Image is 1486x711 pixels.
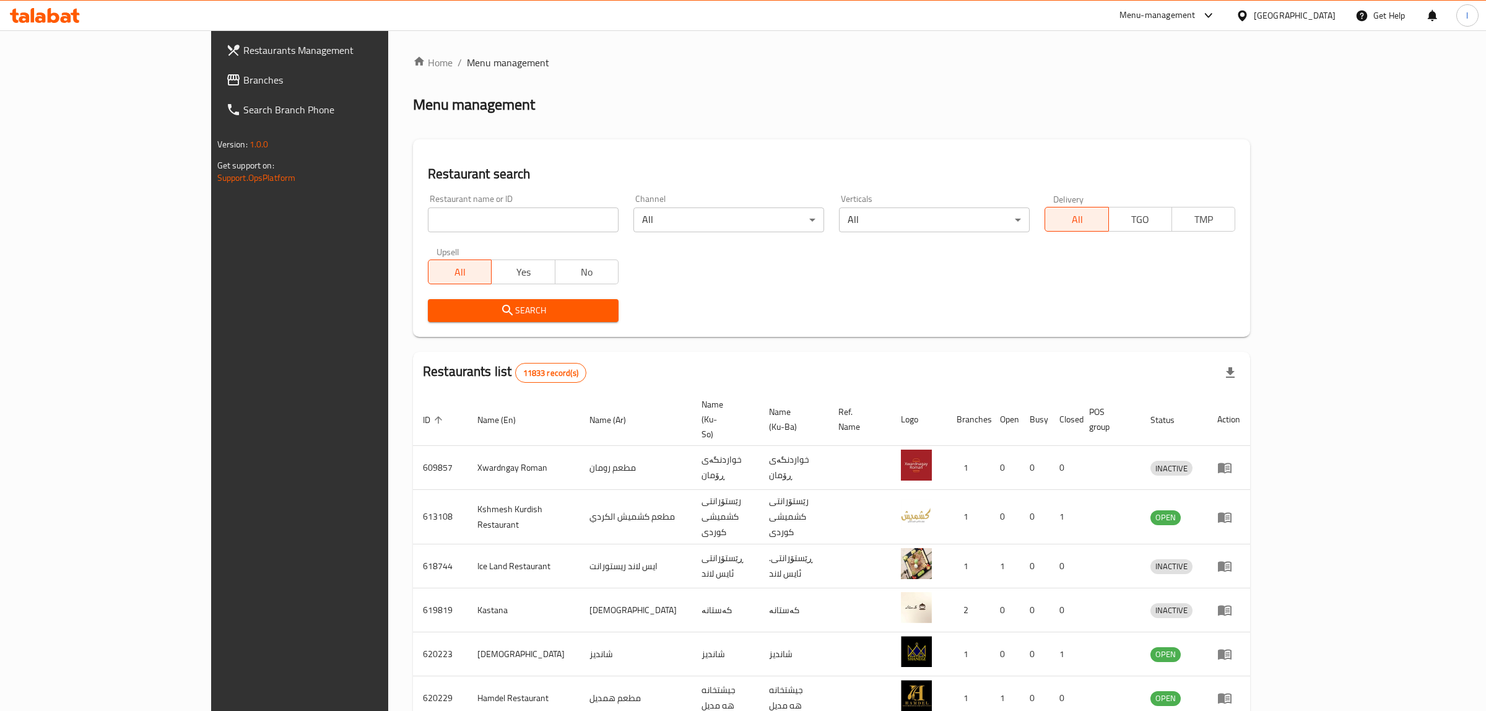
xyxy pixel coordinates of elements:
[1207,393,1250,446] th: Action
[1049,393,1079,446] th: Closed
[901,450,932,481] img: Xwardngay Roman
[990,544,1020,588] td: 1
[491,260,555,284] button: Yes
[1049,632,1079,676] td: 1
[1254,9,1336,22] div: [GEOGRAPHIC_DATA]
[1217,460,1240,475] div: Menu
[1020,588,1049,632] td: 0
[759,588,828,632] td: کەستانە
[1150,510,1181,525] span: OPEN
[1020,490,1049,544] td: 0
[580,588,692,632] td: [DEMOGRAPHIC_DATA]
[990,632,1020,676] td: 0
[243,43,450,58] span: Restaurants Management
[1177,211,1230,229] span: TMP
[1217,559,1240,574] div: Menu
[990,490,1020,544] td: 0
[1217,691,1240,705] div: Menu
[702,397,744,442] span: Name (Ku-So)
[901,636,932,667] img: Shandiz
[759,632,828,676] td: شانديز
[438,303,609,318] span: Search
[901,548,932,579] img: Ice Land Restaurant
[216,95,459,124] a: Search Branch Phone
[759,544,828,588] td: .ڕێستۆرانتی ئایس لاند
[633,207,824,232] div: All
[947,588,990,632] td: 2
[1150,461,1193,476] span: INACTIVE
[580,544,692,588] td: ايس لاند ريستورانت
[560,263,614,281] span: No
[1119,8,1196,23] div: Menu-management
[428,260,492,284] button: All
[759,446,828,490] td: خواردنگەی ڕۆمان
[1050,211,1103,229] span: All
[1150,691,1181,706] div: OPEN
[947,446,990,490] td: 1
[1150,559,1193,574] div: INACTIVE
[692,544,759,588] td: ڕێستۆرانتی ئایس لاند
[216,65,459,95] a: Branches
[947,393,990,446] th: Branches
[947,544,990,588] td: 1
[901,499,932,530] img: Kshmesh Kurdish Restaurant
[1053,194,1084,203] label: Delivery
[580,490,692,544] td: مطعم كشميش الكردي
[555,260,619,284] button: No
[1217,603,1240,617] div: Menu
[467,632,580,676] td: [DEMOGRAPHIC_DATA]
[428,207,619,232] input: Search for restaurant name or ID..
[467,446,580,490] td: Xwardngay Roman
[433,263,487,281] span: All
[692,588,759,632] td: کەستانە
[243,72,450,87] span: Branches
[1171,207,1235,232] button: TMP
[589,412,642,427] span: Name (Ar)
[217,157,274,173] span: Get support on:
[1215,358,1245,388] div: Export file
[1150,510,1181,525] div: OPEN
[477,412,532,427] span: Name (En)
[838,404,876,434] span: Ref. Name
[515,363,586,383] div: Total records count
[1049,490,1079,544] td: 1
[1217,647,1240,661] div: Menu
[458,55,462,70] li: /
[217,136,248,152] span: Version:
[580,446,692,490] td: مطعم رومان
[1020,446,1049,490] td: 0
[1150,603,1193,617] span: INACTIVE
[769,404,814,434] span: Name (Ku-Ba)
[428,299,619,322] button: Search
[1150,603,1193,618] div: INACTIVE
[947,490,990,544] td: 1
[1150,559,1193,574] span: INACTIVE
[250,136,269,152] span: 1.0.0
[901,592,932,623] img: Kastana
[891,393,947,446] th: Logo
[1150,647,1181,661] span: OPEN
[1217,510,1240,525] div: Menu
[216,35,459,65] a: Restaurants Management
[467,588,580,632] td: Kastana
[990,393,1020,446] th: Open
[1150,691,1181,705] span: OPEN
[947,632,990,676] td: 1
[1108,207,1172,232] button: TGO
[243,102,450,117] span: Search Branch Phone
[1114,211,1167,229] span: TGO
[467,544,580,588] td: Ice Land Restaurant
[759,490,828,544] td: رێستۆرانتی کشمیشى كوردى
[467,490,580,544] td: Kshmesh Kurdish Restaurant
[692,490,759,544] td: رێستۆرانتی کشمیشى كوردى
[1020,393,1049,446] th: Busy
[990,446,1020,490] td: 0
[423,412,446,427] span: ID
[1020,632,1049,676] td: 0
[1049,588,1079,632] td: 0
[413,55,1250,70] nav: breadcrumb
[1150,412,1191,427] span: Status
[901,680,932,711] img: Hamdel Restaurant
[1049,544,1079,588] td: 0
